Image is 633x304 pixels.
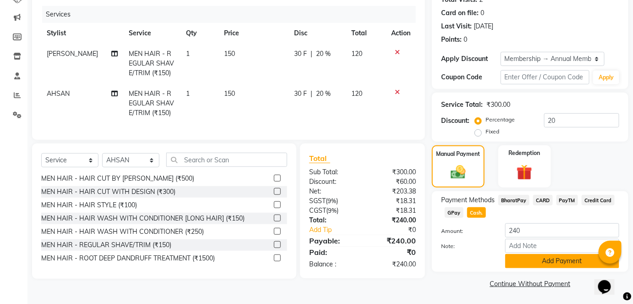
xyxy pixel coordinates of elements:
[166,153,287,167] input: Search or Scan
[501,70,590,84] input: Enter Offer / Coupon Code
[129,89,174,117] span: MEN HAIR - REGULAR SHAVE/TRIM (₹150)
[441,22,472,31] div: Last Visit:
[582,195,615,205] span: Credit Card
[302,177,363,187] div: Discount:
[302,247,363,258] div: Paid:
[309,154,330,163] span: Total
[486,100,510,110] div: ₹300.00
[123,23,180,44] th: Service
[362,247,423,258] div: ₹0
[302,216,363,225] div: Total:
[309,197,326,205] span: SGST
[441,195,495,205] span: Payment Methods
[352,50,363,58] span: 120
[445,207,464,218] span: GPay
[294,49,307,59] span: 30 F
[186,89,190,98] span: 1
[362,187,423,196] div: ₹203.38
[505,254,619,268] button: Add Payment
[352,89,363,98] span: 120
[327,197,336,205] span: 9%
[467,207,486,218] span: Cash.
[441,54,501,64] div: Apply Discount
[289,23,346,44] th: Disc
[509,149,540,157] label: Redemption
[346,23,386,44] th: Total
[441,72,501,82] div: Coupon Code
[362,196,423,206] div: ₹18.31
[41,174,194,183] div: MEN HAIR - HAIR CUT BY [PERSON_NAME] (₹500)
[362,206,423,216] div: ₹18.31
[47,50,98,58] span: [PERSON_NAME]
[302,225,372,235] a: Add Tip
[480,8,484,18] div: 0
[218,23,289,44] th: Price
[41,200,137,210] div: MEN HAIR - HAIR STYLE (₹100)
[593,71,619,84] button: Apply
[595,267,624,295] iframe: chat widget
[224,50,235,58] span: 150
[441,8,479,18] div: Card on file:
[302,196,363,206] div: ( )
[362,177,423,187] div: ₹60.00
[362,216,423,225] div: ₹240.00
[505,223,619,238] input: Amount
[441,116,469,126] div: Discount:
[186,50,190,58] span: 1
[441,100,483,110] div: Service Total:
[486,116,515,124] label: Percentage
[302,260,363,269] div: Balance :
[129,50,174,77] span: MEN HAIR - REGULAR SHAVE/TRIM (₹150)
[328,207,337,214] span: 9%
[512,163,537,182] img: _gift.svg
[311,49,312,59] span: |
[446,164,470,181] img: _cash.svg
[434,227,498,235] label: Amount:
[316,49,331,59] span: 20 %
[41,23,123,44] th: Stylist
[42,6,423,23] div: Services
[224,89,235,98] span: 150
[309,206,326,215] span: CGST
[441,35,462,44] div: Points:
[41,240,171,250] div: MEN HAIR - REGULAR SHAVE/TRIM (₹150)
[362,235,423,246] div: ₹240.00
[386,23,416,44] th: Action
[434,242,498,250] label: Note:
[316,89,331,99] span: 20 %
[533,195,553,205] span: CARD
[302,187,363,196] div: Net:
[505,239,619,253] input: Add Note
[180,23,218,44] th: Qty
[434,279,627,289] a: Continue Without Payment
[311,89,312,99] span: |
[41,214,245,223] div: MEN HAIR - HAIR WASH WITH CONDITIONER [LONG HAIR] (₹150)
[41,254,215,263] div: MEN HAIR - ROOT DEEP DANDRUFF TREATMENT (₹1500)
[362,167,423,177] div: ₹300.00
[436,150,480,158] label: Manual Payment
[302,167,363,177] div: Sub Total:
[302,206,363,216] div: ( )
[464,35,467,44] div: 0
[486,127,499,136] label: Fixed
[41,187,175,197] div: MEN HAIR - HAIR CUT WITH DESIGN (₹300)
[474,22,493,31] div: [DATE]
[557,195,578,205] span: PayTM
[302,235,363,246] div: Payable:
[47,89,70,98] span: AHSAN
[498,195,529,205] span: BharatPay
[362,260,423,269] div: ₹240.00
[294,89,307,99] span: 30 F
[372,225,423,235] div: ₹0
[41,227,204,237] div: MEN HAIR - HAIR WASH WITH CONDITIONER (₹250)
